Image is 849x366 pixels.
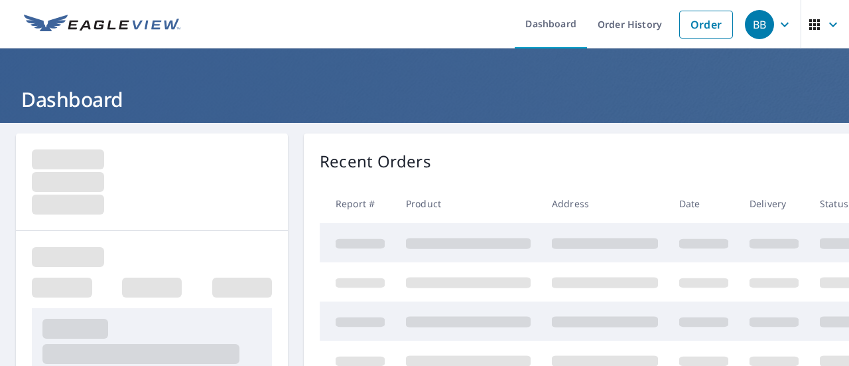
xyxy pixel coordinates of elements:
[16,86,833,113] h1: Dashboard
[745,10,774,39] div: BB
[395,184,541,223] th: Product
[739,184,809,223] th: Delivery
[669,184,739,223] th: Date
[679,11,733,39] a: Order
[541,184,669,223] th: Address
[320,184,395,223] th: Report #
[320,149,431,173] p: Recent Orders
[24,15,180,35] img: EV Logo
